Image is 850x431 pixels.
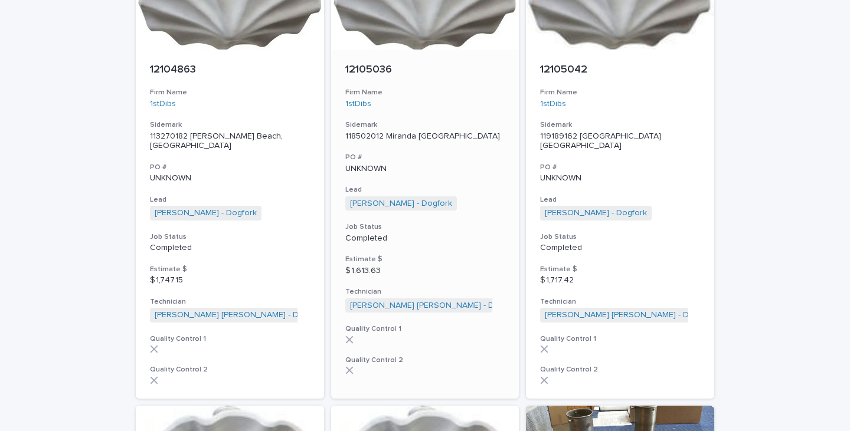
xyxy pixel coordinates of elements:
h3: PO # [345,153,505,162]
h3: Lead [345,185,505,195]
h3: Quality Control 1 [345,324,505,334]
h3: Quality Control 2 [345,356,505,365]
p: $ 1,613.63 [345,266,505,276]
h3: Firm Name [540,88,700,97]
p: 119189162 [GEOGRAPHIC_DATA] [GEOGRAPHIC_DATA] [540,131,700,152]
a: [PERSON_NAME] - Dogfork [350,199,452,209]
a: 1stDibs [150,99,176,109]
a: 1stDibs [345,99,371,109]
a: 1stDibs [540,99,566,109]
p: 12104863 [150,64,310,77]
h3: Firm Name [345,88,505,97]
h3: Sidemark [540,120,700,130]
a: [PERSON_NAME] [PERSON_NAME] - Dogfork - Technician [545,310,761,320]
a: [PERSON_NAME] [PERSON_NAME] - Dogfork - Technician [155,310,371,320]
h3: Quality Control 1 [540,334,700,344]
p: 118502012 Miranda [GEOGRAPHIC_DATA] [345,131,505,142]
h3: Estimate $ [345,255,505,264]
h3: Lead [150,195,310,205]
h3: Estimate $ [150,265,310,274]
h3: Technician [150,297,310,307]
h3: Quality Control 2 [540,365,700,374]
h3: PO # [150,163,310,172]
p: Completed [345,233,505,244]
h3: Estimate $ [540,265,700,274]
h3: Job Status [540,232,700,242]
h3: Firm Name [150,88,310,97]
h3: Technician [345,287,505,297]
p: 12105036 [345,64,505,77]
p: Completed [150,243,310,253]
h3: Sidemark [150,120,310,130]
h3: Quality Control 2 [150,365,310,374]
h3: Lead [540,195,700,205]
a: [PERSON_NAME] [PERSON_NAME] - Dogfork - Technician [350,301,566,311]
p: $ 1,747.15 [150,275,310,285]
h3: Technician [540,297,700,307]
p: UNKNOWN [345,164,505,174]
h3: Job Status [150,232,310,242]
a: [PERSON_NAME] - Dogfork [545,208,647,218]
p: UNKNOWN [150,173,310,183]
h3: Job Status [345,222,505,232]
p: 12105042 [540,64,700,77]
p: $ 1,717.42 [540,275,700,285]
h3: Quality Control 1 [150,334,310,344]
h3: PO # [540,163,700,172]
p: 113270182 [PERSON_NAME] Beach, [GEOGRAPHIC_DATA] [150,131,310,152]
p: Completed [540,243,700,253]
p: UNKNOWN [540,173,700,183]
h3: Sidemark [345,120,505,130]
a: [PERSON_NAME] - Dogfork [155,208,257,218]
